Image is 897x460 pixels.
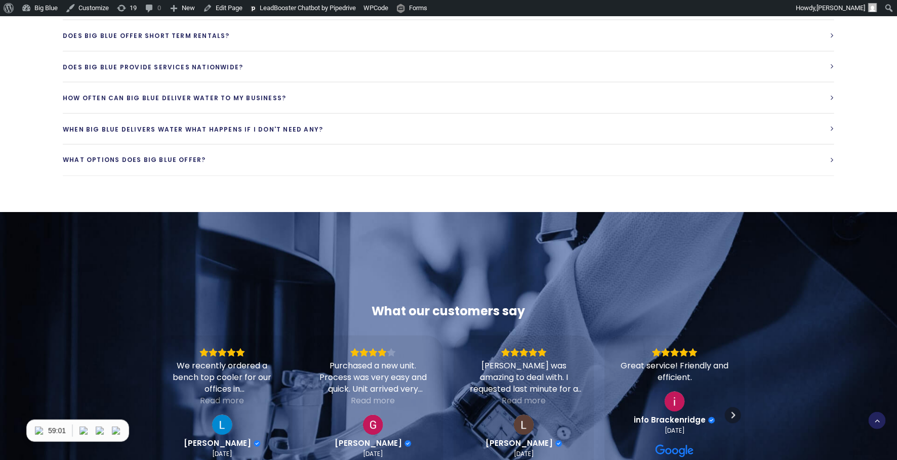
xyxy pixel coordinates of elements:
[404,440,412,447] div: Verified Customer
[250,6,257,12] img: logo.svg
[363,415,383,435] img: Gillian Le Prou
[63,20,834,51] a: Does Big Blue offer short term rentals?
[555,440,562,447] div: Verified Customer
[63,63,243,71] span: Does Big Blue provide services Nationwide?
[665,392,685,412] a: View on Google
[152,304,745,320] div: What our customers say
[617,360,732,384] div: Great service! Friendly and efficient.
[830,393,883,446] iframe: Chatbot
[708,417,715,424] div: Verified Customer
[63,156,206,164] span: What options does Big Blue Offer?
[315,360,431,395] div: Purchased a new unit. Process was very easy and quick. Unit arrived very quickly. Only problem wa...
[335,439,412,448] a: Review by Gillian Le Prou
[212,450,232,458] div: [DATE]
[165,348,280,357] div: Rating: 5.0 out of 5
[212,415,232,435] a: View on Google
[466,348,582,357] div: Rating: 5.0 out of 5
[665,392,685,412] img: info Brackenridge
[634,416,706,425] span: info Brackenridge
[514,450,534,458] div: [DATE]
[63,125,323,134] span: When Big Blue delivers water what happens if I don't need any?
[617,348,732,357] div: Rating: 5.0 out of 5
[212,415,232,435] img: Luke Mitchell
[363,415,383,435] a: View on Google
[156,407,172,424] div: Previous
[514,415,534,435] img: Lily Stevenson
[725,407,741,424] div: Next
[634,416,715,425] a: Review by info Brackenridge
[335,439,402,448] span: [PERSON_NAME]
[665,427,685,435] div: [DATE]
[351,395,395,407] div: Read more
[254,440,261,447] div: Verified Customer
[63,31,230,40] span: Does Big Blue offer short term rentals?
[63,114,834,145] a: When Big Blue delivers water what happens if I don't need any?
[165,360,280,395] div: We recently ordered a bench top cooler for our offices in [GEOGRAPHIC_DATA]. The process was so s...
[502,395,546,407] div: Read more
[63,82,834,113] a: How often can Big Blue deliver water to my business?
[63,145,834,176] a: What options does Big Blue Offer?
[466,360,582,395] div: [PERSON_NAME] was amazing to deal with. I requested last minute for a short term hire (2 days) an...
[817,4,865,12] span: [PERSON_NAME]
[184,439,261,448] a: Review by Luke Mitchell
[184,439,251,448] span: [PERSON_NAME]
[514,415,534,435] a: View on Google
[656,443,694,459] a: View on Google
[485,439,553,448] span: [PERSON_NAME]
[63,52,834,82] a: Does Big Blue provide services Nationwide?
[485,439,562,448] a: Review by Lily Stevenson
[315,348,431,357] div: Rating: 4.0 out of 5
[63,94,286,102] span: How often can Big Blue deliver water to my business?
[200,395,244,407] div: Read more
[363,450,383,458] div: [DATE]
